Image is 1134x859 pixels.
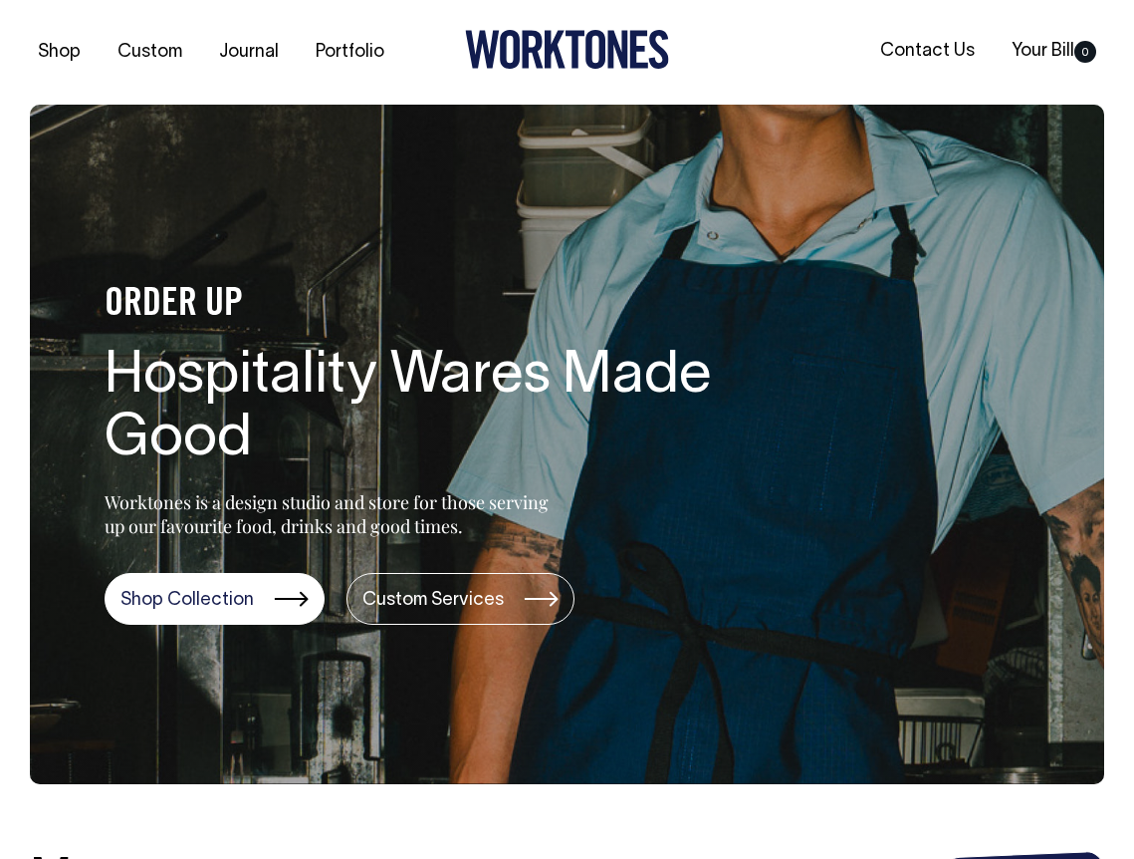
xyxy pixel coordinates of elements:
h1: Hospitality Wares Made Good [105,346,742,473]
a: Portfolio [308,36,392,69]
a: Contact Us [872,35,983,68]
a: Shop [30,36,89,69]
span: 0 [1074,41,1096,63]
a: Your Bill0 [1004,35,1104,68]
p: Worktones is a design studio and store for those serving up our favourite food, drinks and good t... [105,490,558,538]
a: Custom [110,36,190,69]
h4: ORDER UP [105,284,742,326]
a: Journal [211,36,287,69]
a: Shop Collection [105,573,325,625]
a: Custom Services [346,573,574,625]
